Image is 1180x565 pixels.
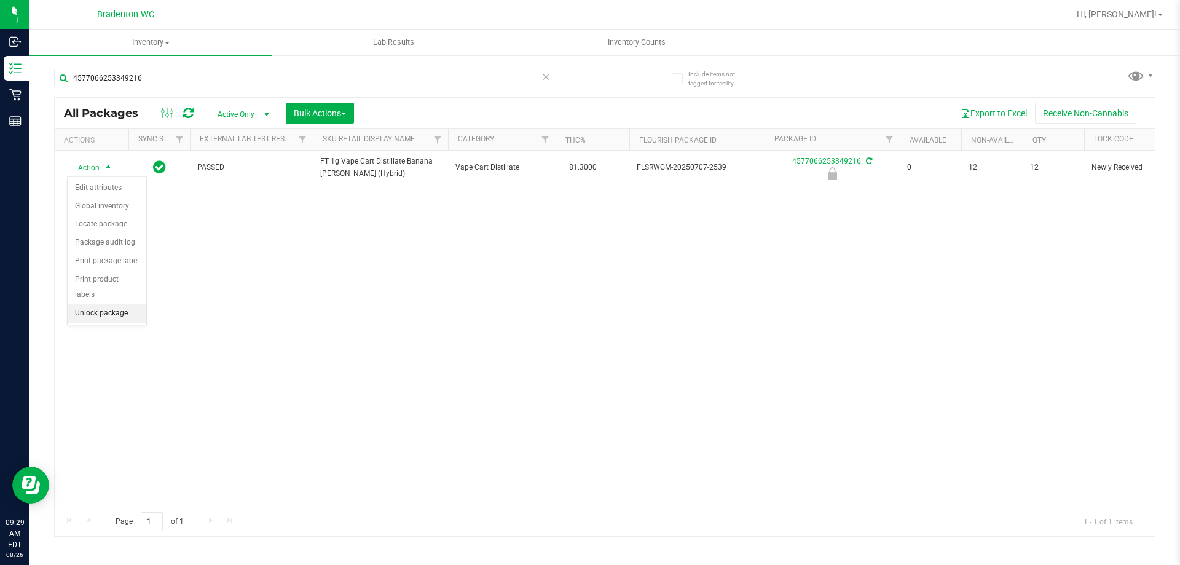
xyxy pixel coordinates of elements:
span: 0 [907,162,954,173]
span: Hi, [PERSON_NAME]! [1077,9,1157,19]
li: Unlock package [68,304,146,323]
a: Filter [879,129,900,150]
p: 09:29 AM EDT [6,517,24,550]
iframe: Resource center [12,467,49,504]
inline-svg: Reports [9,115,22,127]
a: Flourish Package ID [639,136,717,144]
p: 08/26 [6,550,24,559]
input: 1 [141,512,163,531]
a: Non-Available [971,136,1026,144]
a: Qty [1032,136,1046,144]
a: Filter [535,129,556,150]
span: 1 - 1 of 1 items [1074,512,1143,531]
span: All Packages [64,106,151,120]
a: Package ID [774,135,816,143]
span: 12 [1030,162,1077,173]
span: Inventory [29,37,272,48]
inline-svg: Inventory [9,62,22,74]
span: Page of 1 [105,512,194,531]
a: Filter [428,129,448,150]
span: PASSED [197,162,305,173]
span: Sync from Compliance System [864,157,872,165]
button: Export to Excel [953,103,1035,124]
a: Inventory [29,30,272,55]
a: Sync Status [138,135,186,143]
a: Sku Retail Display Name [323,135,415,143]
span: In Sync [153,159,166,176]
a: 4577066253349216 [792,157,861,165]
li: Edit attributes [68,179,146,197]
li: Package audit log [68,234,146,252]
span: Bradenton WC [97,9,154,20]
li: Print package label [68,252,146,271]
input: Search Package ID, Item Name, SKU, Lot or Part Number... [54,69,556,87]
li: Locate package [68,215,146,234]
span: Include items not tagged for facility [688,69,750,88]
inline-svg: Inbound [9,36,22,48]
button: Receive Non-Cannabis [1035,103,1136,124]
inline-svg: Retail [9,89,22,101]
a: Filter [293,129,313,150]
div: Newly Received [763,167,902,180]
span: 12 [969,162,1015,173]
a: THC% [565,136,586,144]
li: Global inventory [68,197,146,216]
span: Bulk Actions [294,108,346,118]
span: Newly Received [1091,162,1169,173]
span: select [101,159,116,176]
a: Available [910,136,946,144]
span: 81.3000 [563,159,603,176]
span: FT 1g Vape Cart Distillate Banana [PERSON_NAME] (Hybrid) [320,156,441,179]
span: Clear [541,69,550,85]
button: Bulk Actions [286,103,354,124]
div: Actions [64,136,124,144]
span: FLSRWGM-20250707-2539 [637,162,757,173]
span: Lab Results [356,37,431,48]
span: Inventory Counts [591,37,682,48]
a: Lab Results [272,30,515,55]
a: External Lab Test Result [200,135,296,143]
span: Vape Cart Distillate [455,162,548,173]
a: Lock Code [1094,135,1133,143]
li: Print product labels [68,271,146,304]
a: Filter [170,129,190,150]
a: Inventory Counts [515,30,758,55]
a: Category [458,135,494,143]
span: Action [67,159,100,176]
